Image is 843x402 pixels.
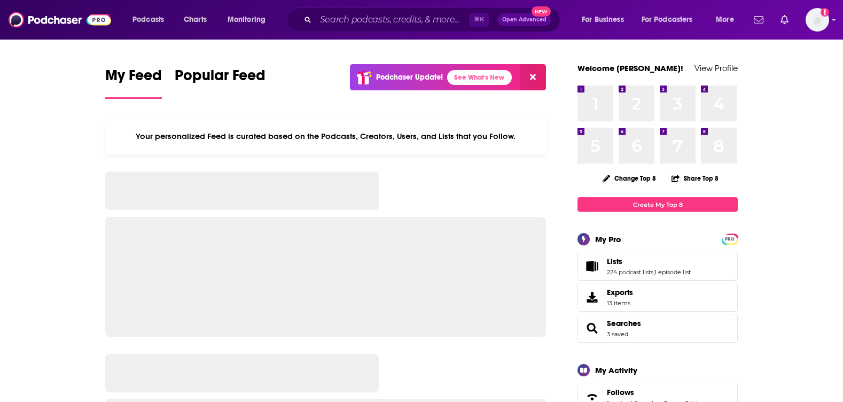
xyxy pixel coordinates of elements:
button: open menu [125,11,178,28]
p: Podchaser Update! [376,73,443,82]
a: Create My Top 8 [577,197,738,212]
button: open menu [635,11,708,28]
span: , [653,268,654,276]
div: Search podcasts, credits, & more... [296,7,571,32]
span: Searches [577,314,738,343]
button: open menu [574,11,637,28]
button: Show profile menu [806,8,829,32]
a: Searches [581,321,603,336]
div: My Activity [595,365,637,375]
span: Monitoring [228,12,266,27]
a: Exports [577,283,738,312]
a: My Feed [105,66,162,99]
img: Podchaser - Follow, Share and Rate Podcasts [9,10,111,30]
span: Follows [607,388,634,397]
span: Exports [607,288,633,297]
span: For Podcasters [642,12,693,27]
button: open menu [708,11,747,28]
span: Open Advanced [502,17,547,22]
span: 13 items [607,299,633,307]
span: Lists [607,257,622,266]
svg: Add a profile image [821,8,829,17]
a: Follows [607,388,701,397]
img: User Profile [806,8,829,32]
button: Open AdvancedNew [497,13,551,26]
span: ⌘ K [469,13,489,27]
span: Charts [184,12,207,27]
a: Lists [581,259,603,274]
span: New [532,6,551,17]
span: Lists [577,252,738,281]
a: 1 episode list [654,268,691,276]
a: Show notifications dropdown [776,11,793,29]
span: Popular Feed [175,66,266,91]
div: My Pro [595,234,621,244]
a: See What's New [447,70,512,85]
button: open menu [220,11,279,28]
span: My Feed [105,66,162,91]
a: View Profile [694,63,738,73]
div: Your personalized Feed is curated based on the Podcasts, Creators, Users, and Lists that you Follow. [105,118,546,154]
button: Share Top 8 [671,168,719,189]
a: Welcome [PERSON_NAME]! [577,63,683,73]
a: 3 saved [607,330,628,338]
a: Show notifications dropdown [750,11,768,29]
a: Searches [607,319,641,328]
a: 224 podcast lists [607,268,653,276]
a: Popular Feed [175,66,266,99]
input: Search podcasts, credits, & more... [316,11,469,28]
span: More [716,12,734,27]
span: For Business [582,12,624,27]
span: Logged in as TeemsPR [806,8,829,32]
span: Exports [581,290,603,305]
span: Podcasts [132,12,164,27]
button: Change Top 8 [596,172,662,185]
a: PRO [723,235,736,243]
a: Charts [177,11,213,28]
a: Lists [607,257,691,266]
